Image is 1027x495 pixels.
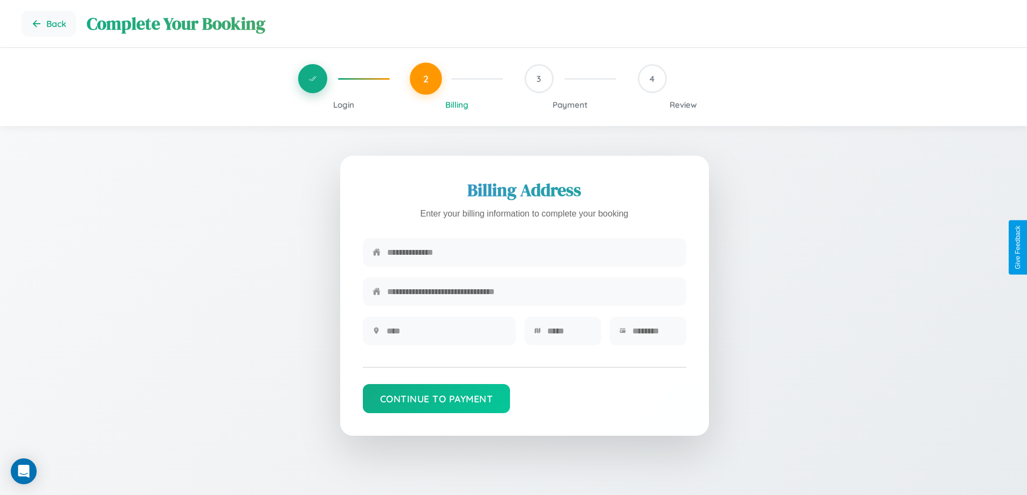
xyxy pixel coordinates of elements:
button: Continue to Payment [363,384,511,413]
span: Billing [445,100,468,110]
span: Review [670,100,697,110]
span: Payment [553,100,588,110]
span: Login [333,100,354,110]
button: Go back [22,11,76,37]
span: 3 [536,73,541,84]
div: Give Feedback [1014,226,1022,269]
p: Enter your billing information to complete your booking [363,206,686,222]
h1: Complete Your Booking [87,12,1005,36]
span: 4 [650,73,654,84]
div: Open Intercom Messenger [11,458,37,484]
h2: Billing Address [363,178,686,202]
span: 2 [423,73,429,85]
